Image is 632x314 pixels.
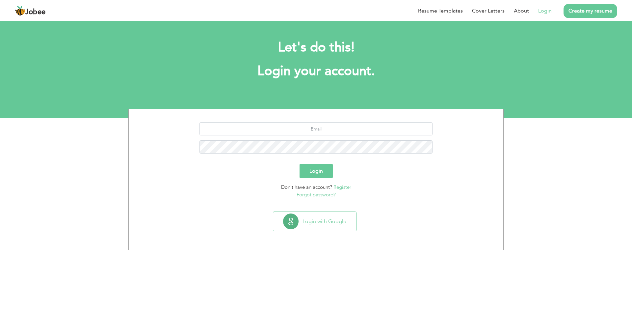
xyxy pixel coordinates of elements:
input: Email [199,122,433,135]
span: Jobee [25,9,46,16]
a: Register [333,184,351,190]
a: Forgot password? [297,191,336,198]
a: Cover Letters [472,7,505,15]
a: Create my resume [564,4,617,18]
h1: Login your account. [138,63,494,80]
a: Jobee [15,6,46,16]
img: jobee.io [15,6,25,16]
span: Don't have an account? [281,184,332,190]
h2: Let's do this! [138,39,494,56]
a: About [514,7,529,15]
a: Resume Templates [418,7,463,15]
button: Login with Google [273,212,356,231]
a: Login [538,7,552,15]
button: Login [300,164,333,178]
